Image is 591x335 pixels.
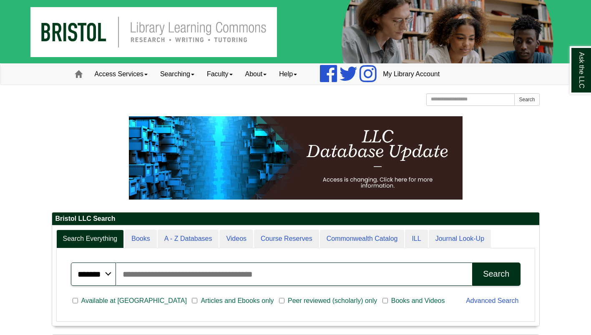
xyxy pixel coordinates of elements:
h2: Bristol LLC Search [52,212,539,225]
a: Journal Look-Up [429,230,491,248]
input: Peer reviewed (scholarly) only [279,297,284,305]
a: Search Everything [56,230,124,248]
span: Books and Videos [388,296,448,306]
span: Peer reviewed (scholarly) only [284,296,380,306]
a: Faculty [201,64,239,85]
a: My Library Account [377,64,446,85]
input: Books and Videos [382,297,388,305]
input: Articles and Ebooks only [192,297,197,305]
img: HTML tutorial [129,116,463,200]
a: Videos [219,230,253,248]
span: Articles and Ebooks only [197,296,277,306]
button: Search [472,262,520,286]
div: Search [483,269,509,279]
span: Available at [GEOGRAPHIC_DATA] [78,296,190,306]
a: Books [125,230,156,248]
a: Searching [154,64,201,85]
button: Search [514,93,539,106]
a: ILL [405,230,428,248]
a: About [239,64,273,85]
input: Available at [GEOGRAPHIC_DATA] [73,297,78,305]
a: Advanced Search [466,297,518,304]
a: Access Services [88,64,154,85]
a: Help [273,64,303,85]
a: A - Z Databases [158,230,219,248]
a: Commonwealth Catalog [320,230,405,248]
a: Course Reserves [254,230,319,248]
